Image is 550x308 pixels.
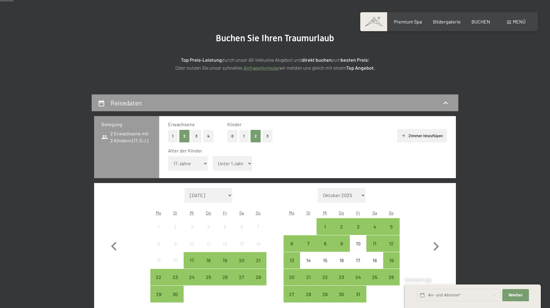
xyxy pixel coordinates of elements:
[284,286,300,302] div: Anreise möglich
[250,218,266,235] div: Sun Sep 07 2025
[289,210,295,215] abbr: Montag
[251,224,266,240] div: 7
[317,252,333,269] div: Wed Oct 15 2025
[239,130,249,142] button: 1
[366,269,383,285] div: Anreise möglich
[167,269,183,285] div: Tue Sep 23 2025
[233,235,250,252] div: Sat Sep 13 2025
[300,252,317,269] div: Anreise nicht möglich
[250,252,266,269] div: Anreise möglich
[300,269,317,285] div: Anreise möglich
[150,218,167,235] div: Mon Sep 01 2025
[184,252,200,269] div: Wed Sep 17 2025
[200,269,217,285] div: Anreise möglich
[383,269,400,285] div: Sun Oct 26 2025
[317,235,333,252] div: Anreise möglich
[168,121,195,127] span: Erwachsene
[234,224,249,240] div: 6
[333,235,350,252] div: Thu Oct 09 2025
[167,292,183,307] div: 30
[250,218,266,235] div: Anreise nicht möglich
[333,286,350,302] div: Anreise möglich
[150,218,167,235] div: Anreise nicht möglich
[151,292,166,307] div: 29
[383,235,400,252] div: Sun Oct 12 2025
[284,292,299,307] div: 27
[284,241,299,256] div: 6
[367,241,382,256] div: 11
[383,235,400,252] div: Anreise möglich
[317,218,333,235] div: Wed Oct 01 2025
[350,258,366,273] div: 17
[341,57,368,63] strong: besten Preis
[397,129,447,142] button: Zimmer hinzufügen
[301,241,316,256] div: 7
[317,258,332,273] div: 15
[227,130,237,142] button: 0
[284,275,299,290] div: 20
[150,252,167,269] div: Anreise nicht möglich
[317,241,332,256] div: 8
[333,252,350,269] div: Anreise nicht möglich
[333,218,350,235] div: Anreise möglich
[405,277,431,282] span: Schnellanfrage
[317,224,332,240] div: 1
[306,210,310,215] abbr: Dienstag
[203,130,214,142] button: 4
[223,210,227,215] abbr: Freitag
[333,235,350,252] div: Anreise möglich
[366,252,383,269] div: Sat Oct 18 2025
[250,235,266,252] div: Sun Sep 14 2025
[367,275,382,290] div: 25
[168,147,442,154] div: Alter der Kinder
[300,286,317,302] div: Tue Oct 28 2025
[366,218,383,235] div: Sat Oct 04 2025
[184,218,200,235] div: Wed Sep 03 2025
[101,121,152,128] h3: Belegung
[317,269,333,285] div: Wed Oct 22 2025
[217,218,233,235] div: Fri Sep 05 2025
[184,235,200,252] div: Wed Sep 10 2025
[367,258,382,273] div: 18
[217,241,233,256] div: 12
[167,235,183,252] div: Tue Sep 09 2025
[217,269,233,285] div: Fri Sep 26 2025
[471,19,490,24] span: BUCHEN
[200,235,217,252] div: Thu Sep 11 2025
[200,235,217,252] div: Anreise nicht möglich
[167,218,183,235] div: Tue Sep 02 2025
[111,99,142,107] h2: Reisedaten
[334,224,349,240] div: 2
[181,57,222,63] strong: Top Preis-Leistung
[150,286,167,302] div: Anreise möglich
[233,218,250,235] div: Sat Sep 06 2025
[317,218,333,235] div: Anreise möglich
[366,252,383,269] div: Anreise nicht möglich
[384,275,399,290] div: 26
[250,269,266,285] div: Sun Sep 28 2025
[150,269,167,285] div: Mon Sep 22 2025
[284,252,300,269] div: Anreise möglich
[217,235,233,252] div: Anreise nicht möglich
[508,292,523,298] span: Weiter
[200,218,217,235] div: Thu Sep 04 2025
[284,235,300,252] div: Mon Oct 06 2025
[433,19,461,24] a: Bildergalerie
[383,252,400,269] div: Anreise möglich
[317,275,332,290] div: 22
[244,65,279,71] a: Anfrageformular
[334,241,349,256] div: 9
[184,235,200,252] div: Anreise nicht möglich
[233,218,250,235] div: Anreise nicht möglich
[300,269,317,285] div: Tue Oct 21 2025
[300,286,317,302] div: Anreise möglich
[301,275,316,290] div: 21
[201,241,216,256] div: 11
[384,224,399,240] div: 5
[317,235,333,252] div: Wed Oct 08 2025
[150,286,167,302] div: Mon Sep 29 2025
[239,210,244,215] abbr: Samstag
[200,252,217,269] div: Anreise möglich
[184,269,200,285] div: Anreise möglich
